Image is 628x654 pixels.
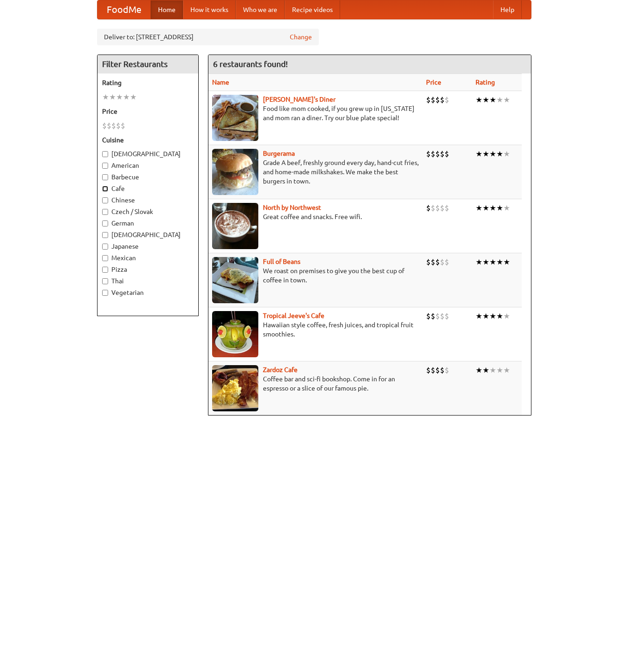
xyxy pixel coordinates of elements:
[445,365,449,375] li: $
[503,257,510,267] li: ★
[212,158,419,186] p: Grade A beef, freshly ground every day, hand-cut fries, and home-made milkshakes. We make the bes...
[426,257,431,267] li: $
[435,311,440,321] li: $
[102,278,108,284] input: Thai
[489,311,496,321] li: ★
[285,0,340,19] a: Recipe videos
[489,95,496,105] li: ★
[476,149,482,159] li: ★
[102,107,194,116] h5: Price
[440,203,445,213] li: $
[440,257,445,267] li: $
[503,203,510,213] li: ★
[426,203,431,213] li: $
[482,365,489,375] li: ★
[102,220,108,226] input: German
[431,311,435,321] li: $
[496,95,503,105] li: ★
[445,95,449,105] li: $
[212,212,419,221] p: Great coffee and snacks. Free wifi.
[212,320,419,339] p: Hawaiian style coffee, fresh juices, and tropical fruit smoothies.
[476,95,482,105] li: ★
[435,257,440,267] li: $
[183,0,236,19] a: How it works
[212,257,258,303] img: beans.jpg
[130,92,137,102] li: ★
[476,311,482,321] li: ★
[435,149,440,159] li: $
[212,79,229,86] a: Name
[102,244,108,250] input: Japanese
[496,365,503,375] li: ★
[102,255,108,261] input: Mexican
[426,79,441,86] a: Price
[431,365,435,375] li: $
[435,95,440,105] li: $
[482,203,489,213] li: ★
[445,203,449,213] li: $
[213,60,288,68] ng-pluralize: 6 restaurants found!
[123,92,130,102] li: ★
[121,121,125,131] li: $
[263,204,321,211] a: North by Northwest
[102,265,194,274] label: Pizza
[102,207,194,216] label: Czech / Slovak
[236,0,285,19] a: Who we are
[263,312,324,319] a: Tropical Jeeve's Cafe
[482,149,489,159] li: ★
[116,121,121,131] li: $
[102,267,108,273] input: Pizza
[476,365,482,375] li: ★
[476,79,495,86] a: Rating
[426,311,431,321] li: $
[489,365,496,375] li: ★
[503,311,510,321] li: ★
[263,150,295,157] a: Burgerama
[212,149,258,195] img: burgerama.jpg
[496,311,503,321] li: ★
[109,92,116,102] li: ★
[290,32,312,42] a: Change
[111,121,116,131] li: $
[212,95,258,141] img: sallys.jpg
[102,288,194,297] label: Vegetarian
[263,366,298,373] b: Zardoz Cafe
[102,196,194,205] label: Chinese
[102,276,194,286] label: Thai
[489,257,496,267] li: ★
[102,209,108,215] input: Czech / Slovak
[431,95,435,105] li: $
[482,95,489,105] li: ★
[489,149,496,159] li: ★
[503,365,510,375] li: ★
[102,121,107,131] li: $
[102,290,108,296] input: Vegetarian
[102,135,194,145] h5: Cuisine
[440,311,445,321] li: $
[496,257,503,267] li: ★
[212,104,419,122] p: Food like mom cooked, if you grew up in [US_STATE] and mom ran a diner. Try our blue plate special!
[97,29,319,45] div: Deliver to: [STREET_ADDRESS]
[212,311,258,357] img: jeeves.jpg
[426,149,431,159] li: $
[102,219,194,228] label: German
[476,203,482,213] li: ★
[263,258,300,265] a: Full of Beans
[212,365,258,411] img: zardoz.jpg
[445,257,449,267] li: $
[212,374,419,393] p: Coffee bar and sci-fi bookshop. Come in for an espresso or a slice of our famous pie.
[493,0,522,19] a: Help
[431,257,435,267] li: $
[503,95,510,105] li: ★
[102,92,109,102] li: ★
[151,0,183,19] a: Home
[102,161,194,170] label: American
[435,365,440,375] li: $
[445,149,449,159] li: $
[440,365,445,375] li: $
[102,174,108,180] input: Barbecue
[102,151,108,157] input: [DEMOGRAPHIC_DATA]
